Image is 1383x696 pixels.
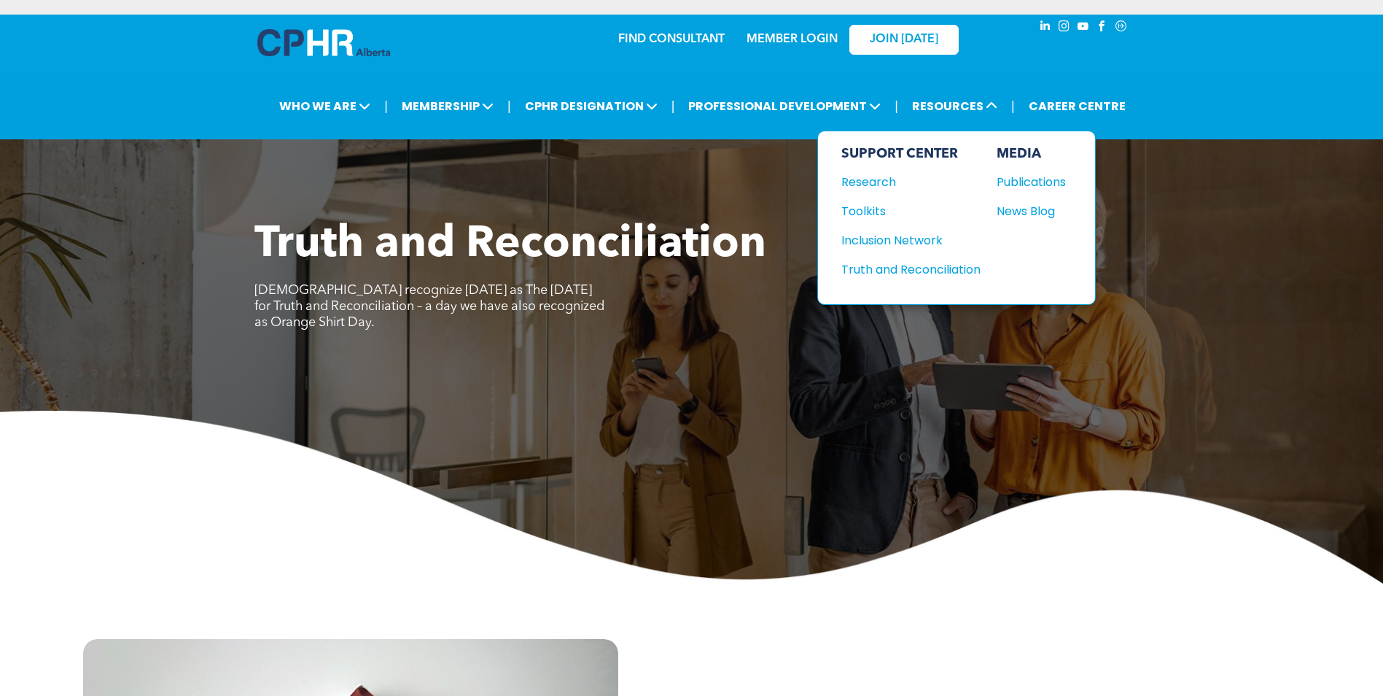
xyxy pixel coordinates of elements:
li: | [671,91,675,121]
div: Truth and Reconciliation [841,260,967,279]
div: Inclusion Network [841,231,967,250]
div: SUPPORT CENTER [841,146,981,162]
span: [DEMOGRAPHIC_DATA] recognize [DATE] as The [DATE] for Truth and Reconciliation – a day we have al... [254,284,604,329]
li: | [384,91,388,121]
div: Research [841,173,967,191]
a: Truth and Reconciliation [841,260,981,279]
a: FIND CONSULTANT [618,34,725,45]
div: MEDIA [997,146,1066,162]
a: facebook [1094,18,1110,38]
div: News Blog [997,202,1059,220]
span: RESOURCES [908,93,1002,120]
a: CAREER CENTRE [1024,93,1130,120]
span: Truth and Reconciliation [254,223,766,267]
a: News Blog [997,202,1066,220]
li: | [895,91,898,121]
a: Research [841,173,981,191]
div: Toolkits [841,202,967,220]
a: youtube [1075,18,1091,38]
a: Publications [997,173,1066,191]
li: | [1011,91,1015,121]
a: MEMBER LOGIN [747,34,838,45]
li: | [507,91,511,121]
a: Social network [1113,18,1129,38]
span: MEMBERSHIP [397,93,498,120]
a: instagram [1056,18,1072,38]
span: WHO WE ARE [275,93,375,120]
a: JOIN [DATE] [849,25,959,55]
a: Inclusion Network [841,231,981,250]
img: A blue and white logo for cp alberta [257,29,390,56]
span: JOIN [DATE] [870,33,938,47]
span: CPHR DESIGNATION [521,93,662,120]
a: linkedin [1037,18,1053,38]
div: Publications [997,173,1059,191]
a: Toolkits [841,202,981,220]
span: PROFESSIONAL DEVELOPMENT [684,93,885,120]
